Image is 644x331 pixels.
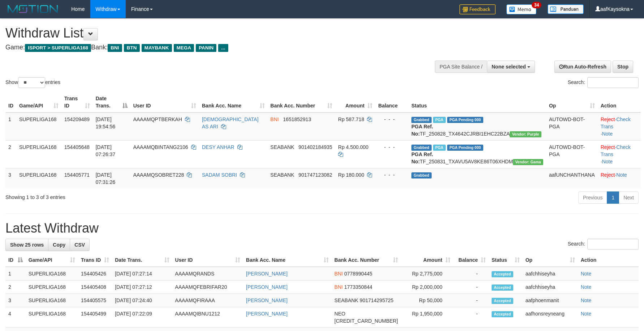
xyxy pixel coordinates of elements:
td: SUPERLIGA168 [26,267,78,281]
span: BNI [271,116,279,122]
a: Note [581,311,592,317]
span: ... [218,44,228,52]
span: PGA Pending [447,145,483,151]
span: None selected [492,64,526,70]
th: Status [409,92,546,112]
th: Amount: activate to sort column ascending [335,92,375,112]
a: Copy [48,239,70,251]
a: DESY ANHAR [202,144,234,150]
th: Game/API: activate to sort column ascending [26,253,78,267]
td: · · [598,140,641,168]
a: 1 [607,191,619,204]
span: Copy 0778990445 to clipboard [344,271,372,277]
span: Grabbed [411,172,432,178]
span: Copy 5859458264366726 to clipboard [334,318,398,324]
td: · [598,168,641,189]
a: Next [619,191,639,204]
a: [PERSON_NAME] [246,284,288,290]
label: Search: [568,77,639,88]
span: ISPORT > SUPERLIGA168 [25,44,91,52]
th: Date Trans.: activate to sort column ascending [112,253,172,267]
span: MAYBANK [142,44,172,52]
span: Copy 901747123082 to clipboard [298,172,332,178]
td: AAAAMQIBNU1212 [172,307,243,328]
span: CSV [74,242,85,248]
th: Amount: activate to sort column ascending [401,253,453,267]
h1: Latest Withdraw [5,221,639,235]
div: - - - [378,116,406,123]
a: Note [581,271,592,277]
div: Showing 1 to 3 of 3 entries [5,191,263,201]
span: AAAAMQSOBRET228 [133,172,184,178]
div: PGA Site Balance / [435,61,487,73]
b: PGA Ref. No: [411,151,433,164]
td: SUPERLIGA168 [26,307,78,328]
span: NEO [334,311,345,317]
a: [PERSON_NAME] [246,297,288,303]
span: SEABANK [271,172,294,178]
th: Action [598,92,641,112]
a: Previous [578,191,607,204]
span: Copy [53,242,65,248]
span: Marked by aafheankoy [433,145,446,151]
th: Bank Acc. Name: activate to sort column ascending [243,253,332,267]
th: Date Trans.: activate to sort column descending [93,92,130,112]
td: SUPERLIGA168 [16,168,61,189]
td: 154405426 [78,267,112,281]
a: Check Trans [601,116,631,129]
td: 3 [5,168,16,189]
td: [DATE] 07:27:12 [112,281,172,294]
span: Copy 901714295725 to clipboard [360,297,393,303]
td: 154405499 [78,307,112,328]
td: 154405408 [78,281,112,294]
td: aafchhiseyha [523,281,578,294]
td: 154405575 [78,294,112,307]
td: 1 [5,267,26,281]
th: Status: activate to sort column ascending [489,253,523,267]
span: BNI [108,44,122,52]
td: 4 [5,307,26,328]
a: Reject [601,172,615,178]
td: - [453,307,489,328]
td: [DATE] 07:27:14 [112,267,172,281]
a: Show 25 rows [5,239,48,251]
th: Op: activate to sort column ascending [523,253,578,267]
td: Rp 1,950,000 [401,307,453,328]
span: 154405771 [64,172,90,178]
td: TF_250828_TX4642CJRBI1EHC22BZA [409,112,546,141]
td: AUTOWD-BOT-PGA [546,140,598,168]
span: BNI [334,271,343,277]
span: 154209489 [64,116,90,122]
span: Vendor URL: https://trx4.1velocity.biz [510,131,541,137]
td: aafphoenmanit [523,294,578,307]
span: PANIN [196,44,216,52]
span: [DATE] 07:26:37 [96,144,116,157]
td: [DATE] 07:24:40 [112,294,172,307]
span: [DATE] 19:54:56 [96,116,116,129]
td: - [453,267,489,281]
a: Note [581,284,592,290]
span: Accepted [492,271,513,277]
span: PGA Pending [447,117,483,123]
th: User ID: activate to sort column ascending [130,92,199,112]
b: PGA Ref. No: [411,124,433,137]
td: AAAAMQFIRAAA [172,294,243,307]
label: Search: [568,239,639,250]
th: Balance: activate to sort column ascending [453,253,489,267]
td: Rp 50,000 [401,294,453,307]
span: AAAAMQBINTANG2106 [133,144,188,150]
td: 2 [5,140,16,168]
span: Grabbed [411,117,432,123]
a: Note [602,131,613,137]
span: MEGA [174,44,194,52]
span: [DATE] 07:31:26 [96,172,116,185]
div: - - - [378,144,406,151]
td: SUPERLIGA168 [16,112,61,141]
a: [DEMOGRAPHIC_DATA] AS ARI [202,116,259,129]
span: Rp 587.718 [338,116,364,122]
td: - [453,281,489,294]
td: Rp 2,000,000 [401,281,453,294]
th: Balance [375,92,409,112]
span: BTN [124,44,140,52]
th: ID [5,92,16,112]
